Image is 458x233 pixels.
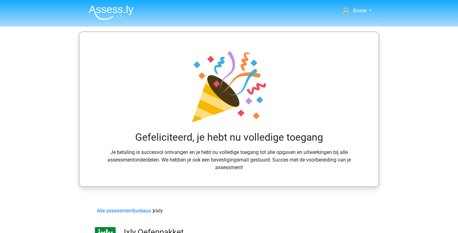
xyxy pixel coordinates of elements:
[340,7,374,15] a: Bosse
[97,131,361,143] h2: Gefeliciteerd, je hebt nu volledige toegang
[94,207,364,215] div: Ixly
[89,5,134,20] img: Assessly
[97,208,151,214] a: Alle assessmentbureaus
[94,47,364,171] div: Je betaling is succesvol ontvangen en je hebt nu volledige toegang tot alle opgaven en uitwerking...
[353,8,367,14] span: Bosse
